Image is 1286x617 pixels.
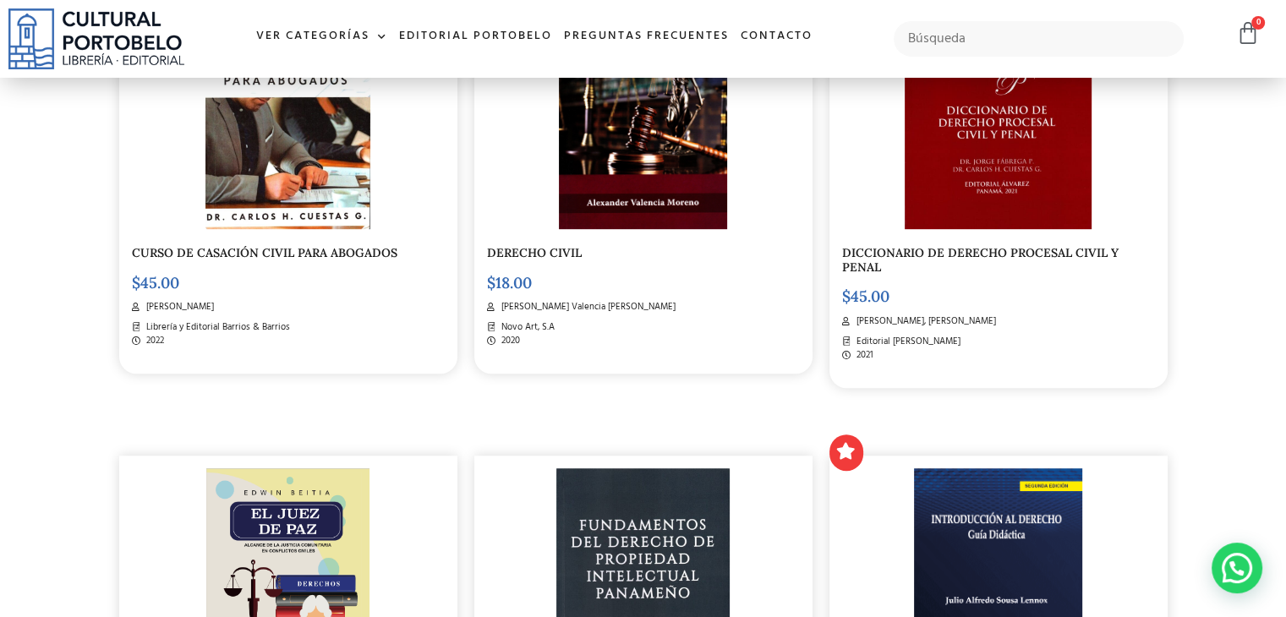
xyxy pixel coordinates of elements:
[142,334,164,348] span: 2022
[487,273,532,292] bdi: 18.00
[735,19,818,55] a: Contacto
[852,314,996,329] span: [PERSON_NAME], [PERSON_NAME]
[894,21,1184,57] input: Búsqueda
[852,348,873,363] span: 2021
[852,335,960,349] span: Editorial [PERSON_NAME]
[497,300,676,314] span: [PERSON_NAME] Valencia [PERSON_NAME]
[1251,16,1265,30] span: 0
[497,334,520,348] span: 2020
[132,273,179,292] bdi: 45.00
[842,245,1119,275] a: DICCIONARIO DE DERECHO PROCESAL CIVIL Y PENAL
[497,320,555,335] span: Novo Art, S.A
[132,273,140,292] span: $
[1236,21,1260,46] a: 0
[393,19,558,55] a: Editorial Portobelo
[842,287,851,306] span: $
[132,245,397,260] a: CURSO DE CASACIÓN CIVIL PARA ABOGADOS
[558,19,735,55] a: Preguntas frecuentes
[142,300,214,314] span: [PERSON_NAME]
[250,19,393,55] a: Ver Categorías
[487,273,495,292] span: $
[487,245,582,260] a: DERECHO CIVIL
[142,320,290,335] span: Librería y Editorial Barrios & Barrios
[842,287,889,306] bdi: 45.00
